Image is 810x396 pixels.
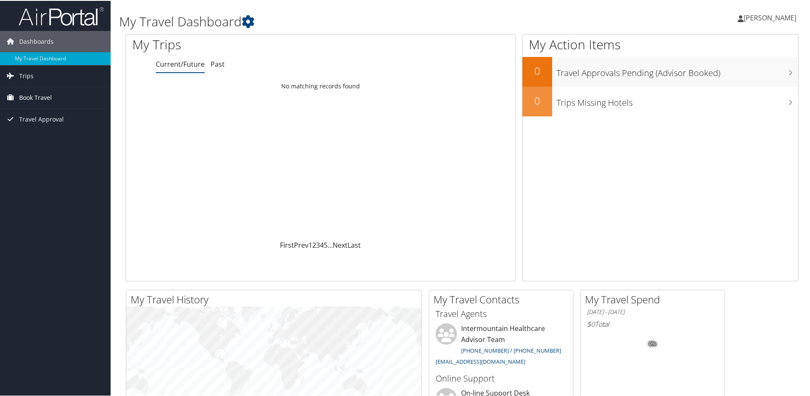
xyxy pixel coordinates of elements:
[556,62,798,78] h3: Travel Approvals Pending (Advisor Booked)
[522,63,552,77] h2: 0
[436,307,567,319] h3: Travel Agents
[211,59,225,68] a: Past
[19,65,34,86] span: Trips
[587,319,595,328] span: $0
[308,240,312,249] a: 1
[19,108,64,129] span: Travel Approval
[19,30,54,51] span: Dashboards
[436,357,525,365] a: [EMAIL_ADDRESS][DOMAIN_NAME]
[738,4,805,30] a: [PERSON_NAME]
[19,86,52,107] span: Book Travel
[649,341,656,346] tspan: 0%
[522,86,798,116] a: 0Trips Missing Hotels
[522,35,798,53] h1: My Action Items
[294,240,308,249] a: Prev
[316,240,320,249] a: 3
[328,240,333,249] span: …
[131,291,421,306] h2: My Travel History
[312,240,316,249] a: 2
[348,240,361,249] a: Last
[522,56,798,86] a: 0Travel Approvals Pending (Advisor Booked)
[126,78,515,93] td: No matching records found
[585,291,724,306] h2: My Travel Spend
[333,240,348,249] a: Next
[587,307,718,315] h6: [DATE] - [DATE]
[119,12,576,30] h1: My Travel Dashboard
[461,346,561,354] a: [PHONE_NUMBER] / [PHONE_NUMBER]
[556,92,798,108] h3: Trips Missing Hotels
[522,93,552,107] h2: 0
[436,372,567,384] h3: Online Support
[324,240,328,249] a: 5
[132,35,347,53] h1: My Trips
[19,6,104,25] img: airportal-logo.png
[280,240,294,249] a: First
[587,319,718,328] h6: Total
[434,291,573,306] h2: My Travel Contacts
[744,12,796,22] span: [PERSON_NAME]
[431,322,571,368] li: Intermountain Healthcare Advisor Team
[320,240,324,249] a: 4
[156,59,205,68] a: Current/Future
